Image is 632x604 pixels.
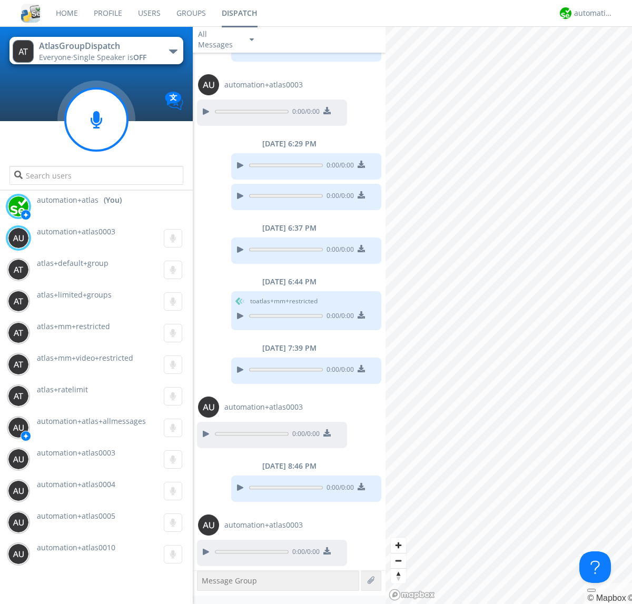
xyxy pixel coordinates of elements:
[8,196,29,217] img: d2d01cd9b4174d08988066c6d424eccd
[8,322,29,343] img: 373638.png
[289,107,320,118] span: 0:00 / 0:00
[39,52,157,63] div: Everyone ·
[37,321,110,331] span: atlas+mm+restricted
[37,226,115,236] span: automation+atlas0003
[37,416,146,426] span: automation+atlas+allmessages
[289,429,320,441] span: 0:00 / 0:00
[323,311,354,323] span: 0:00 / 0:00
[8,449,29,470] img: 373638.png
[358,161,365,168] img: download media button
[8,543,29,565] img: 373638.png
[391,538,406,553] button: Zoom in
[323,191,354,203] span: 0:00 / 0:00
[8,417,29,438] img: 373638.png
[37,542,115,552] span: automation+atlas0010
[8,259,29,280] img: 373638.png
[8,385,29,407] img: 373638.png
[37,479,115,489] span: automation+atlas0004
[73,52,146,62] span: Single Speaker is
[37,195,98,205] span: automation+atlas
[198,29,240,50] div: All Messages
[193,461,386,471] div: [DATE] 8:46 PM
[358,365,365,372] img: download media button
[198,74,219,95] img: 373638.png
[323,365,354,377] span: 0:00 / 0:00
[323,161,354,172] span: 0:00 / 0:00
[323,547,331,555] img: download media button
[358,245,365,252] img: download media button
[391,568,406,583] button: Reset bearing to north
[224,520,303,530] span: automation+atlas0003
[198,397,219,418] img: 373638.png
[37,258,108,268] span: atlas+default+group
[250,296,318,306] span: to atlas+mm+restricted
[358,311,365,319] img: download media button
[358,483,365,490] img: download media button
[323,107,331,114] img: download media button
[289,547,320,559] span: 0:00 / 0:00
[37,384,88,394] span: atlas+ratelimit
[37,448,115,458] span: automation+atlas0003
[9,166,183,185] input: Search users
[323,429,331,437] img: download media button
[587,593,626,602] a: Mapbox
[37,290,112,300] span: atlas+limited+groups
[165,92,183,110] img: Translation enabled
[224,80,303,90] span: automation+atlas0003
[13,40,34,63] img: 373638.png
[8,227,29,249] img: 373638.png
[358,191,365,199] img: download media button
[579,551,611,583] iframe: Toggle Customer Support
[193,276,386,287] div: [DATE] 6:44 PM
[8,480,29,501] img: 373638.png
[193,223,386,233] div: [DATE] 6:37 PM
[37,353,133,363] span: atlas+mm+video+restricted
[198,514,219,536] img: 373638.png
[37,511,115,521] span: automation+atlas0005
[391,553,406,568] span: Zoom out
[224,402,303,412] span: automation+atlas0003
[39,40,157,52] div: AtlasGroupDispatch
[8,354,29,375] img: 373638.png
[133,52,146,62] span: OFF
[8,512,29,533] img: 373638.png
[104,195,122,205] div: (You)
[8,291,29,312] img: 373638.png
[323,483,354,494] span: 0:00 / 0:00
[389,589,435,601] a: Mapbox logo
[21,4,40,23] img: cddb5a64eb264b2086981ab96f4c1ba7
[560,7,571,19] img: d2d01cd9b4174d08988066c6d424eccd
[193,138,386,149] div: [DATE] 6:29 PM
[250,38,254,41] img: caret-down-sm.svg
[587,589,596,592] button: Toggle attribution
[323,245,354,256] span: 0:00 / 0:00
[193,343,386,353] div: [DATE] 7:39 PM
[391,553,406,568] button: Zoom out
[574,8,614,18] div: automation+atlas
[9,37,183,64] button: AtlasGroupDispatchEveryone·Single Speaker isOFF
